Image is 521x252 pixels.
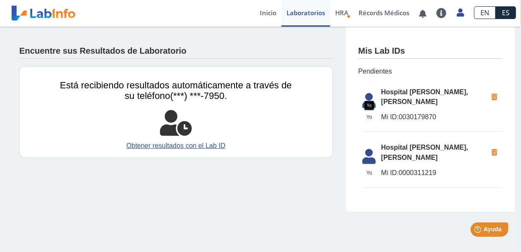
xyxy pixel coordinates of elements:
a: EN [474,6,496,19]
span: Hospital [PERSON_NAME], [PERSON_NAME] [381,142,488,163]
span: HRA [335,8,348,17]
a: ES [496,6,516,19]
h4: Encuentre sus Resultados de Laboratorio [19,46,187,56]
span: 0000311219 [381,168,488,178]
span: 0030179870 [381,112,488,122]
span: Yo [358,169,381,177]
span: Está recibiendo resultados automáticamente a través de su teléfono [60,80,292,101]
iframe: Help widget launcher [446,219,512,243]
h4: Mis Lab IDs [358,46,405,56]
a: Obtener resultados con el Lab ID [60,141,292,151]
span: Mi ID: [381,113,399,121]
span: Pendientes [358,66,502,77]
span: Mi ID: [381,169,399,176]
span: Yo [358,113,381,121]
span: Hospital [PERSON_NAME], [PERSON_NAME] [381,87,488,107]
div: Yo [364,101,374,110]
